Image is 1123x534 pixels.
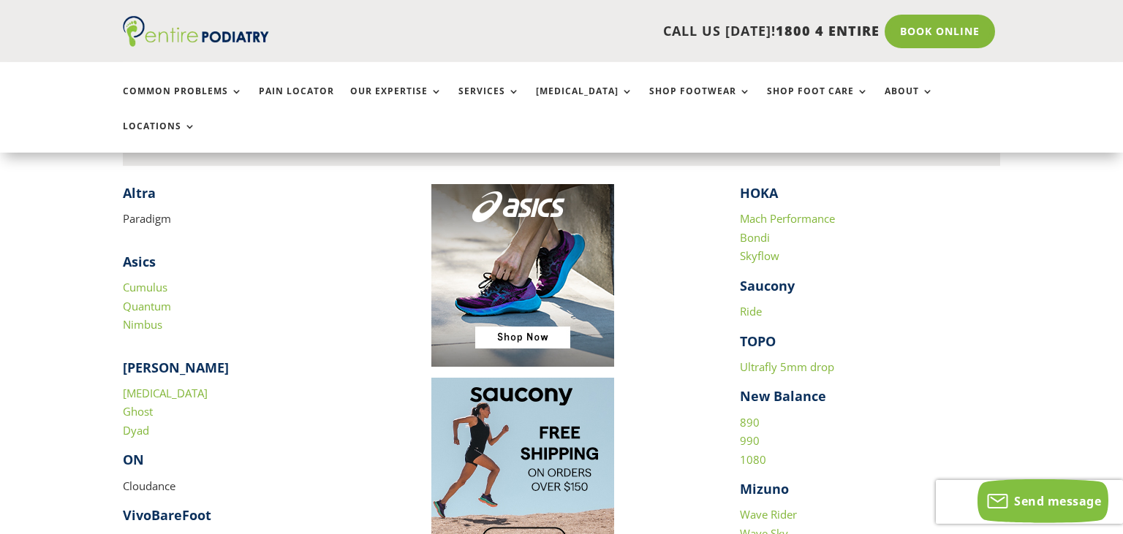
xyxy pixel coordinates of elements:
[259,86,334,118] a: Pain Locator
[123,253,156,270] strong: Asics
[123,386,208,400] a: [MEDICAL_DATA]
[123,35,269,50] a: Entire Podiatry
[325,22,880,41] p: CALL US [DATE]!
[740,507,797,522] a: Wave Rider
[767,86,869,118] a: Shop Foot Care
[123,280,167,294] a: Cumulus
[740,304,762,319] a: Ride
[123,86,243,118] a: Common Problems
[936,480,1123,524] iframe: reCAPTCHA
[776,22,880,39] span: 1800 4 ENTIRE
[536,86,633,118] a: [MEDICAL_DATA]
[740,433,760,448] a: 990
[123,359,229,376] strong: [PERSON_NAME]
[123,317,162,332] a: Nimbus
[458,86,520,118] a: Services
[123,451,144,468] strong: ON
[123,423,149,438] a: Dyad
[123,299,171,313] a: Quantum
[649,86,751,118] a: Shop Footwear
[123,404,153,419] a: Ghost
[740,359,834,374] a: Ultrafly 5mm drop
[1014,493,1101,509] span: Send message
[123,506,211,524] strong: VivoBareFoot
[123,210,383,229] p: Paradigm
[123,184,156,202] strong: Altra
[123,16,269,47] img: logo (1)
[885,15,995,48] a: Book Online
[740,211,835,226] a: Mach Performance
[740,332,776,350] strong: TOPO
[123,477,383,507] p: Cloudance
[123,121,196,153] a: Locations
[740,415,760,430] a: 890
[350,86,442,118] a: Our Expertise
[978,479,1108,523] button: Send message
[740,184,778,202] strong: HOKA
[123,184,383,210] h4: ​
[740,452,766,467] a: 1080
[740,277,795,294] strong: Saucony
[740,480,789,497] strong: Mizuno
[431,184,614,367] img: Image to click to buy ASIC shoes online
[740,387,826,405] strong: New Balance
[740,230,770,245] a: Bondi
[885,86,934,118] a: About
[740,248,779,263] a: Skyflow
